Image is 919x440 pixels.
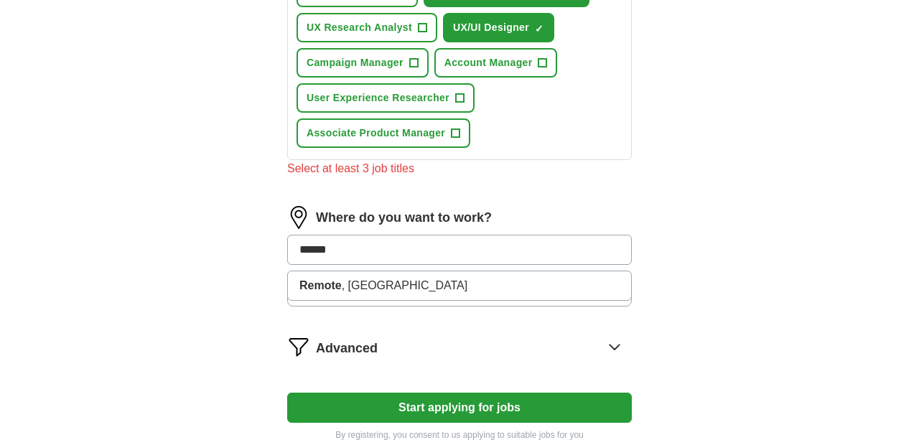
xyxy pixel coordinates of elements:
button: Campaign Manager [297,48,429,78]
img: location.png [287,206,310,229]
img: filter [287,335,310,358]
span: Account Manager [444,55,533,70]
button: Start applying for jobs [287,393,632,423]
label: Where do you want to work? [316,208,492,228]
span: ✓ [535,23,544,34]
button: UX Research Analyst [297,13,437,42]
span: User Experience Researcher [307,90,449,106]
strong: Remote [299,279,342,291]
span: Campaign Manager [307,55,403,70]
button: Associate Product Manager [297,118,470,148]
li: , [GEOGRAPHIC_DATA] [288,271,631,300]
span: UX Research Analyst [307,20,412,35]
span: Advanced [316,339,378,358]
span: Associate Product Manager [307,126,445,141]
span: UX/UI Designer [453,20,529,35]
button: UX/UI Designer✓ [443,13,554,42]
div: Select at least 3 job titles [287,160,632,177]
button: User Experience Researcher [297,83,475,113]
button: Account Manager [434,48,558,78]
